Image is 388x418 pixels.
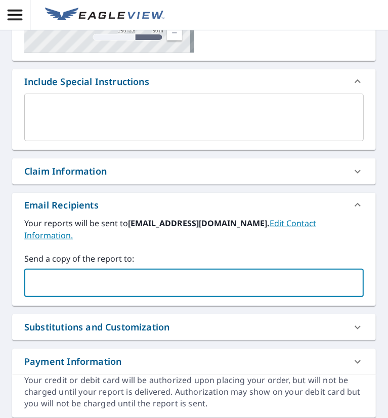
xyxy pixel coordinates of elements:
a: EV Logo [39,2,170,29]
a: Current Level 17, Zoom Out [167,25,182,40]
label: Your reports will be sent to [24,217,364,241]
div: Substitutions and Customization [24,320,169,334]
div: Claim Information [24,164,107,178]
div: Substitutions and Customization [12,314,376,340]
div: Include Special Instructions [24,75,149,89]
div: Email Recipients [12,193,376,217]
div: Payment Information [24,355,121,368]
div: Claim Information [12,158,376,184]
div: Email Recipients [24,198,99,212]
div: Include Special Instructions [12,69,376,94]
b: [EMAIL_ADDRESS][DOMAIN_NAME]. [128,218,270,229]
label: Send a copy of the report to: [24,253,364,265]
div: Your credit or debit card will be authorized upon placing your order, but will not be charged unt... [24,374,364,409]
img: EV Logo [45,8,164,23]
div: Payment Information [12,349,376,374]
